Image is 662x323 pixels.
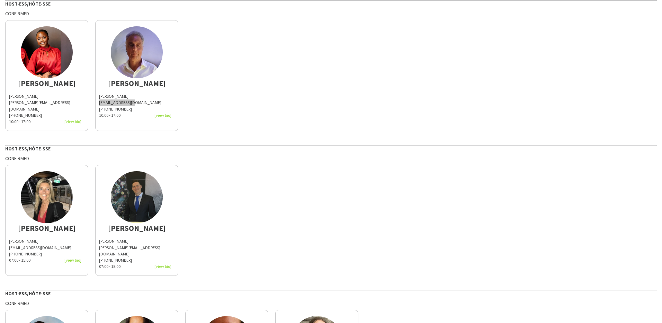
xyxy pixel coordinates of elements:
[5,145,657,152] div: Host-ess/Hôte-sse
[99,263,175,270] div: 07:00 - 15:00
[9,251,84,257] div: [PHONE_NUMBER]
[9,93,84,99] div: [PERSON_NAME]
[5,300,657,306] div: Confirmed
[99,106,175,112] div: [PHONE_NUMBER]
[9,80,84,86] div: [PERSON_NAME]
[21,26,73,78] img: thumb-109e6567-68b6-48f8-abe0-9ff41bf55362.jpg
[9,238,84,244] div: [PERSON_NAME]
[111,26,163,78] img: thumb-22163d5b-9b11-46b6-9922-e07d78ecce47.jpg
[99,80,175,86] div: [PERSON_NAME]
[99,245,175,257] div: [PERSON_NAME][EMAIL_ADDRESS][DOMAIN_NAME]
[9,119,84,125] div: 10:00 - 17:00
[99,112,175,119] div: 10:00 - 17:00
[99,225,175,231] div: [PERSON_NAME]
[99,99,175,112] div: [EMAIL_ADDRESS][DOMAIN_NAME]
[5,290,657,297] div: Host-ess/Hôte-sse
[21,171,73,223] img: thumb-5eda2f2c87d4e.jpeg
[9,113,42,118] span: [PHONE_NUMBER]
[99,257,175,263] div: [PHONE_NUMBER]
[99,238,175,244] div: [PERSON_NAME]
[9,245,84,251] div: [EMAIL_ADDRESS][DOMAIN_NAME]
[5,10,657,17] div: Confirmed
[99,94,128,99] span: [PERSON_NAME]
[111,171,163,223] img: thumb-dfe8f90f-deff-4dbd-a98f-083689f96f4f.jpg
[9,99,84,112] div: [PERSON_NAME][EMAIL_ADDRESS][DOMAIN_NAME]
[9,257,84,263] div: 07:00 - 15:00
[9,225,84,231] div: [PERSON_NAME]
[5,155,657,161] div: Confirmed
